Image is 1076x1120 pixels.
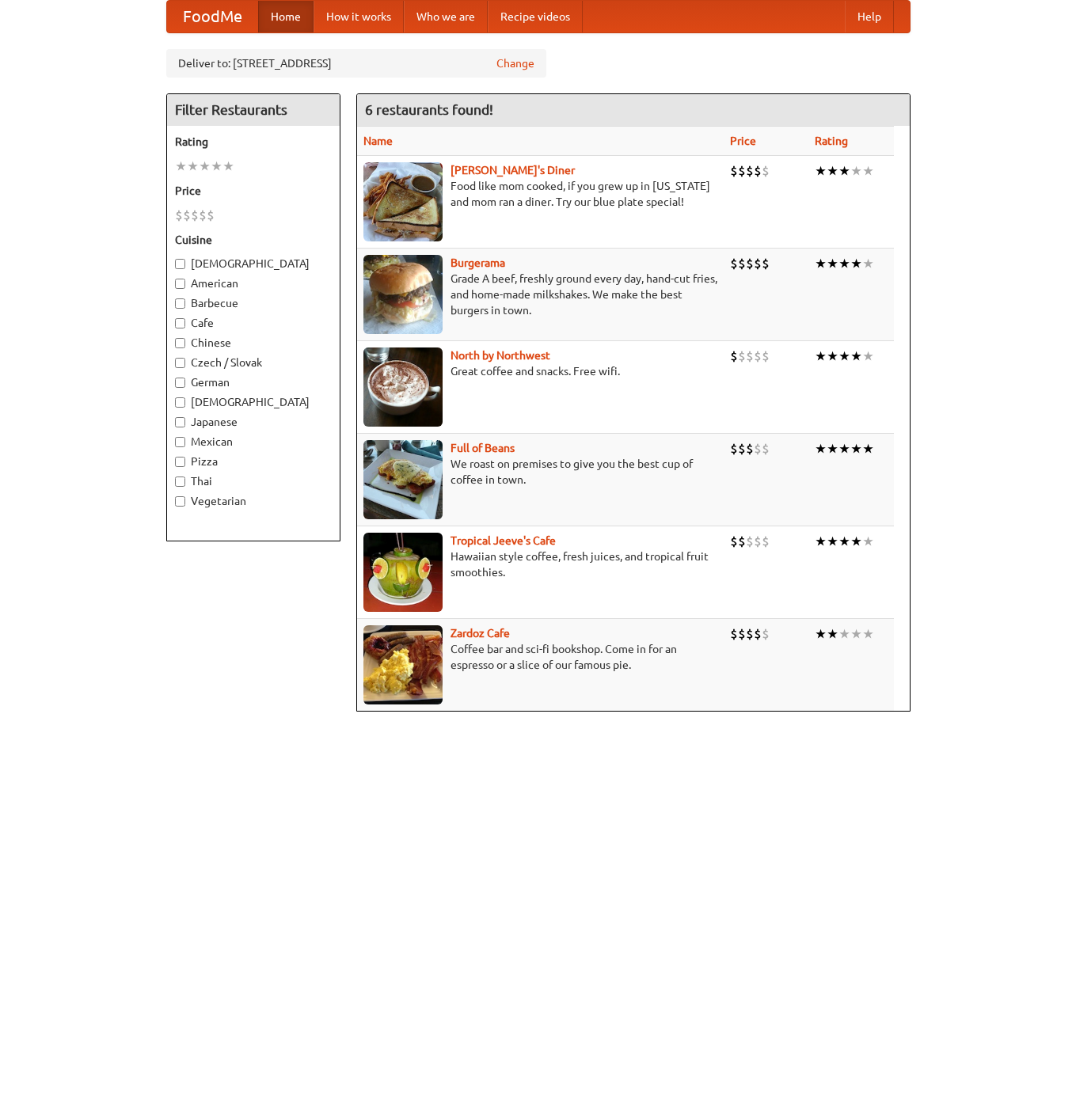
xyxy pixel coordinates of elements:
[850,162,862,180] li: ★
[175,397,185,408] input: [DEMOGRAPHIC_DATA]
[175,315,332,331] label: Cafe
[363,533,443,612] img: jeeves.jpg
[211,158,222,175] li: ★
[730,347,738,365] li: $
[746,347,754,365] li: $
[850,347,862,365] li: ★
[175,417,185,427] input: Japanese
[451,442,515,454] a: Full of Beans
[738,347,746,365] li: $
[838,625,850,643] li: ★
[175,318,185,328] input: Cafe
[815,625,827,643] li: ★
[175,279,185,289] input: American
[862,440,874,457] li: ★
[167,1,258,32] a: FoodMe
[862,162,874,180] li: ★
[175,496,185,507] input: Vegetarian
[175,437,185,447] input: Mexican
[815,255,827,272] li: ★
[762,162,770,180] li: $
[404,1,488,32] a: Who we are
[827,440,838,457] li: ★
[207,207,215,224] li: $
[815,440,827,457] li: ★
[850,440,862,457] li: ★
[738,533,746,550] li: $
[746,162,754,180] li: $
[845,1,894,32] a: Help
[175,457,185,467] input: Pizza
[850,625,862,643] li: ★
[175,207,183,224] li: $
[183,207,191,224] li: $
[730,625,738,643] li: $
[314,1,404,32] a: How it works
[451,534,556,547] a: Tropical Jeeve's Cafe
[363,363,717,379] p: Great coffee and snacks. Free wifi.
[365,102,493,117] ng-pluralize: 6 restaurants found!
[754,533,762,550] li: $
[738,440,746,457] li: $
[363,271,717,318] p: Grade A beef, freshly ground every day, hand-cut fries, and home-made milkshakes. We make the bes...
[175,476,185,487] input: Thai
[730,533,738,550] li: $
[451,349,550,362] a: North by Northwest
[175,134,332,150] h5: Rating
[838,347,850,365] li: ★
[175,338,185,348] input: Chinese
[363,255,443,334] img: burgerama.jpg
[754,440,762,457] li: $
[175,473,332,489] label: Thai
[762,347,770,365] li: $
[363,456,717,488] p: We roast on premises to give you the best cup of coffee in town.
[175,414,332,430] label: Japanese
[451,627,510,640] a: Zardoz Cafe
[175,358,185,368] input: Czech / Slovak
[175,259,185,269] input: [DEMOGRAPHIC_DATA]
[199,158,211,175] li: ★
[175,434,332,450] label: Mexican
[838,440,850,457] li: ★
[762,533,770,550] li: $
[175,355,332,370] label: Czech / Slovak
[746,440,754,457] li: $
[167,94,340,126] h4: Filter Restaurants
[175,378,185,388] input: German
[827,625,838,643] li: ★
[738,625,746,643] li: $
[363,135,393,147] a: Name
[175,374,332,390] label: German
[738,255,746,272] li: $
[363,178,717,210] p: Food like mom cooked, if you grew up in [US_STATE] and mom ran a diner. Try our blue plate special!
[762,440,770,457] li: $
[815,135,848,147] a: Rating
[496,55,534,71] a: Change
[762,255,770,272] li: $
[175,493,332,509] label: Vegetarian
[815,533,827,550] li: ★
[815,347,827,365] li: ★
[175,454,332,469] label: Pizza
[746,625,754,643] li: $
[488,1,583,32] a: Recipe videos
[222,158,234,175] li: ★
[754,162,762,180] li: $
[762,625,770,643] li: $
[862,625,874,643] li: ★
[730,135,756,147] a: Price
[850,255,862,272] li: ★
[815,162,827,180] li: ★
[827,255,838,272] li: ★
[862,533,874,550] li: ★
[754,255,762,272] li: $
[258,1,314,32] a: Home
[451,164,575,177] a: [PERSON_NAME]'s Diner
[730,440,738,457] li: $
[838,533,850,550] li: ★
[175,394,332,410] label: [DEMOGRAPHIC_DATA]
[175,183,332,199] h5: Price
